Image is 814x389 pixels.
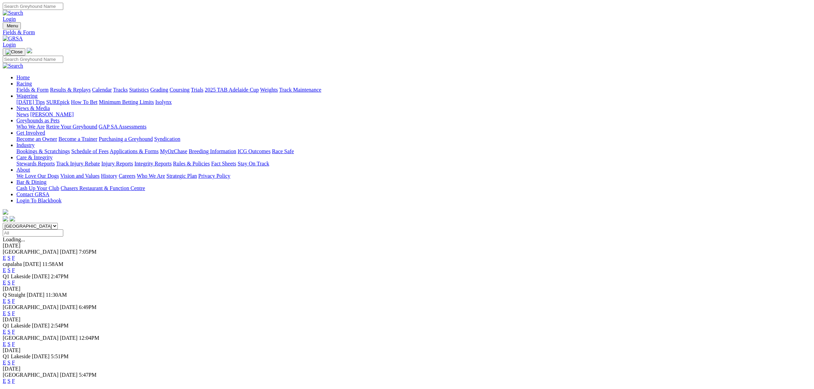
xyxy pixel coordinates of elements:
[113,87,128,93] a: Tracks
[99,99,154,105] a: Minimum Betting Limits
[3,347,811,353] div: [DATE]
[189,148,236,154] a: Breeding Information
[8,280,11,285] a: S
[260,87,278,93] a: Weights
[16,142,35,148] a: Industry
[8,360,11,365] a: S
[155,99,172,105] a: Isolynx
[3,335,58,341] span: [GEOGRAPHIC_DATA]
[16,161,811,167] div: Care & Integrity
[16,87,49,93] a: Fields & Form
[46,124,97,130] a: Retire Your Greyhound
[3,372,58,378] span: [GEOGRAPHIC_DATA]
[16,111,29,117] a: News
[32,323,50,328] span: [DATE]
[16,111,811,118] div: News & Media
[16,161,55,166] a: Stewards Reports
[170,87,190,93] a: Coursing
[119,173,135,179] a: Careers
[16,99,45,105] a: [DATE] Tips
[3,10,23,16] img: Search
[51,273,69,279] span: 2:47PM
[3,280,6,285] a: E
[30,111,74,117] a: [PERSON_NAME]
[60,335,78,341] span: [DATE]
[8,310,11,316] a: S
[238,161,269,166] a: Stay On Track
[16,118,59,123] a: Greyhounds as Pets
[16,198,62,203] a: Login To Blackbook
[3,216,8,222] img: facebook.svg
[101,161,133,166] a: Injury Reports
[191,87,203,93] a: Trials
[51,323,69,328] span: 2:54PM
[137,173,165,179] a: Who We Are
[8,341,11,347] a: S
[3,273,30,279] span: Q1 Lakeside
[99,136,153,142] a: Purchasing a Greyhound
[3,255,6,261] a: E
[79,372,97,378] span: 5:47PM
[46,292,67,298] span: 11:30AM
[279,87,321,93] a: Track Maintenance
[16,185,811,191] div: Bar & Dining
[101,173,117,179] a: History
[3,229,63,237] input: Select date
[8,267,11,273] a: S
[3,42,16,48] a: Login
[3,310,6,316] a: E
[3,317,811,323] div: [DATE]
[71,148,108,154] a: Schedule of Fees
[16,167,30,173] a: About
[79,249,97,255] span: 7:05PM
[3,48,25,56] button: Toggle navigation
[23,261,41,267] span: [DATE]
[3,267,6,273] a: E
[166,173,197,179] a: Strategic Plan
[3,292,25,298] span: Q Straight
[12,378,15,384] a: F
[79,304,97,310] span: 6:49PM
[238,148,270,154] a: ICG Outcomes
[205,87,259,93] a: 2025 TAB Adelaide Cup
[3,209,8,215] img: logo-grsa-white.png
[198,173,230,179] a: Privacy Policy
[12,255,15,261] a: F
[32,273,50,279] span: [DATE]
[3,63,23,69] img: Search
[12,310,15,316] a: F
[3,360,6,365] a: E
[61,185,145,191] a: Chasers Restaurant & Function Centre
[16,148,70,154] a: Bookings & Scratchings
[92,87,112,93] a: Calendar
[3,341,6,347] a: E
[60,304,78,310] span: [DATE]
[129,87,149,93] a: Statistics
[16,173,59,179] a: We Love Our Dogs
[16,136,57,142] a: Become an Owner
[3,261,22,267] span: capalaba
[110,148,159,154] a: Applications & Forms
[8,329,11,335] a: S
[3,16,16,22] a: Login
[8,255,11,261] a: S
[16,124,45,130] a: Who We Are
[3,298,6,304] a: E
[5,49,23,55] img: Close
[16,136,811,142] div: Get Involved
[16,105,50,111] a: News & Media
[58,136,97,142] a: Become a Trainer
[12,360,15,365] a: F
[3,286,811,292] div: [DATE]
[3,366,811,372] div: [DATE]
[8,378,11,384] a: S
[272,148,294,154] a: Race Safe
[16,99,811,105] div: Wagering
[3,29,811,36] a: Fields & Form
[50,87,91,93] a: Results & Replays
[16,148,811,155] div: Industry
[16,87,811,93] div: Racing
[211,161,236,166] a: Fact Sheets
[46,99,69,105] a: SUREpick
